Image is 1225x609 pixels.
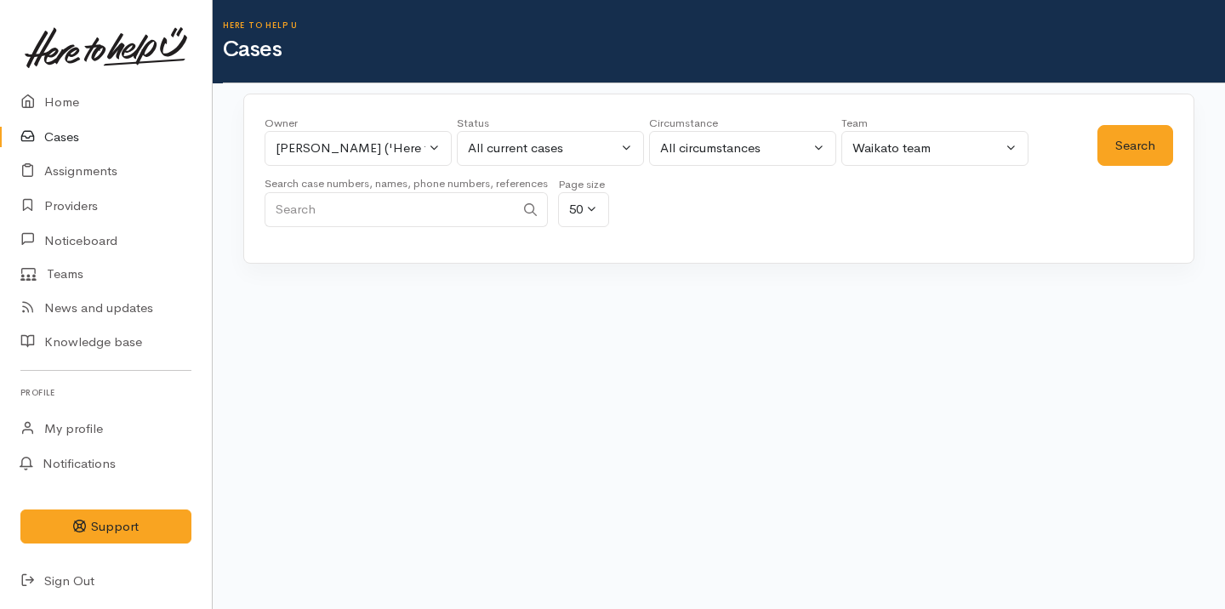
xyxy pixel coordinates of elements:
input: Search [265,192,515,227]
div: Status [457,115,644,132]
div: Waikato team [852,139,1002,158]
div: 50 [569,200,583,219]
h6: Here to help u [223,20,1225,30]
div: All circumstances [660,139,810,158]
div: Team [841,115,1028,132]
div: Circumstance [649,115,836,132]
button: Search [1097,125,1173,167]
button: All current cases [457,131,644,166]
button: All circumstances [649,131,836,166]
button: 50 [558,192,609,227]
small: Search case numbers, names, phone numbers, references [265,176,548,191]
h6: Profile [20,381,191,404]
button: Waikato team [841,131,1028,166]
button: Support [20,509,191,544]
div: All current cases [468,139,618,158]
button: Priyanka Duggal ('Here to help u') [265,131,452,166]
h1: Cases [223,37,1225,62]
div: Page size [558,176,609,193]
div: [PERSON_NAME] ('Here to help u') [276,139,425,158]
div: Owner [265,115,452,132]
